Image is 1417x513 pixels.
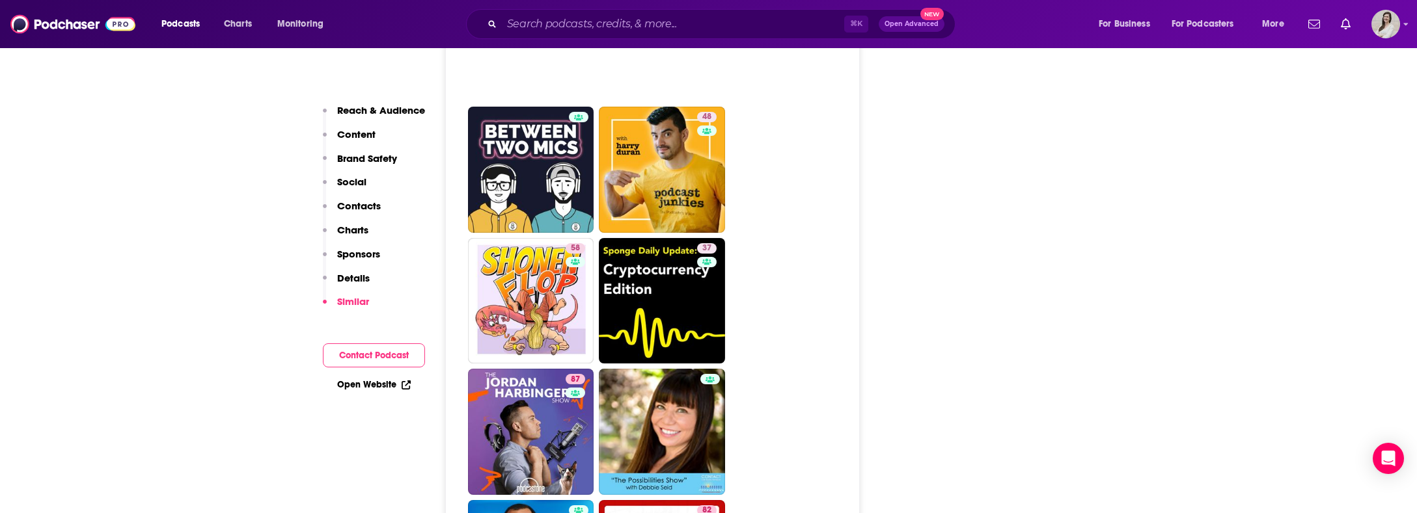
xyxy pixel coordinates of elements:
button: Brand Safety [323,152,397,176]
p: Brand Safety [337,152,397,164]
span: 58 [571,242,580,255]
div: Search podcasts, credits, & more... [478,9,968,39]
span: Podcasts [161,15,200,33]
div: Open Intercom Messenger [1373,443,1404,474]
span: ⌘ K [844,16,868,33]
img: Podchaser - Follow, Share and Rate Podcasts [10,12,135,36]
a: 37 [599,238,725,364]
p: Contacts [337,200,381,212]
span: Logged in as britt11559 [1371,10,1400,38]
span: Charts [224,15,252,33]
a: 58 [566,243,585,254]
a: Show notifications dropdown [1336,13,1356,35]
a: 48 [599,107,725,233]
p: Details [337,272,370,284]
button: open menu [1163,14,1253,34]
span: Monitoring [277,15,323,33]
button: open menu [152,14,217,34]
a: Show notifications dropdown [1303,13,1325,35]
button: Charts [323,224,368,248]
a: 87 [566,374,585,384]
a: Open Website [337,379,411,390]
button: Reach & Audience [323,104,425,128]
button: Contact Podcast [323,343,425,367]
button: open menu [1090,14,1166,34]
button: open menu [1253,14,1300,34]
button: Similar [323,295,369,319]
span: Open Advanced [885,21,939,27]
p: Charts [337,224,368,236]
span: For Business [1099,15,1150,33]
input: Search podcasts, credits, & more... [502,14,844,34]
button: Contacts [323,200,381,224]
button: Content [323,128,376,152]
span: More [1262,15,1284,33]
button: Details [323,272,370,296]
span: For Podcasters [1172,15,1234,33]
p: Content [337,128,376,140]
span: New [920,8,944,20]
span: 37 [702,242,711,255]
button: Sponsors [323,248,380,272]
p: Similar [337,295,369,308]
a: 48 [697,112,717,122]
a: 37 [697,243,717,254]
img: User Profile [1371,10,1400,38]
button: Show profile menu [1371,10,1400,38]
p: Social [337,176,366,188]
a: 58 [468,238,594,364]
p: Reach & Audience [337,104,425,116]
button: Social [323,176,366,200]
button: open menu [268,14,340,34]
span: 87 [571,373,580,386]
a: 87 [468,369,594,495]
a: Charts [215,14,260,34]
p: Sponsors [337,248,380,260]
span: 48 [702,111,711,124]
button: Open AdvancedNew [879,16,944,32]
